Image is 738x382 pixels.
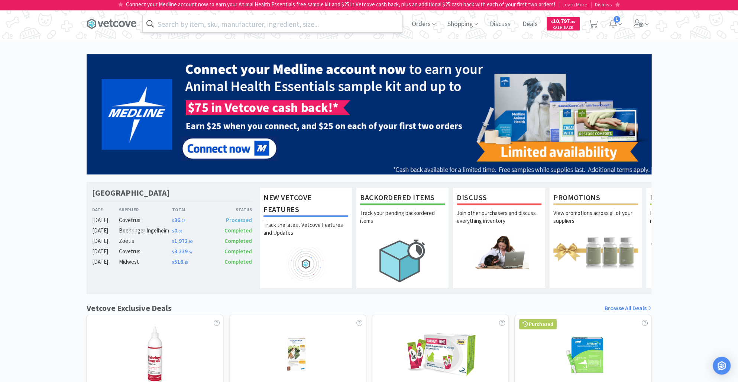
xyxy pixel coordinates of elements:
h1: Vetcove Exclusive Deals [87,302,172,315]
div: [DATE] [92,257,119,266]
span: Shopping [444,9,481,39]
a: New Vetcove FeaturesTrack the latest Vetcove Features and Updates [259,187,352,289]
span: $ [172,229,174,234]
span: $ [172,260,174,265]
div: Open Intercom Messenger [713,357,731,375]
span: 1 [614,16,620,23]
span: 3,239 [172,248,192,255]
input: Search by item, sku, manufacturer, ingredient, size... [143,15,402,32]
a: $10,797.45Cash Back [547,14,580,34]
span: Completed [224,237,252,244]
div: [DATE] [92,226,119,235]
span: | [558,1,560,8]
span: $ [172,250,174,254]
p: Request free samples on the newest veterinary products [650,209,735,235]
div: Midwest [119,257,172,266]
img: hero_feature_roadmap.png [263,247,348,281]
span: 1,972 [172,237,192,244]
a: [DATE]Covetrus$36.02Processed [92,216,252,225]
span: Completed [224,258,252,265]
div: Supplier [119,206,172,213]
span: . 00 [188,239,192,244]
span: Cash Back [551,26,575,31]
a: [DATE]Midwest$516.65Completed [92,257,252,266]
img: ce6afa43f08247b5a07d73eaa7800fbd_796.png [87,54,651,174]
span: . 45 [570,19,575,24]
span: $ [551,19,553,24]
a: [DATE]Boehringer Ingelheim$0.00Completed [92,226,252,235]
div: Boehringer Ingelheim [119,226,172,235]
h1: New Vetcove Features [263,192,348,217]
div: [DATE] [92,216,119,225]
span: 10,797 [551,17,575,25]
img: hero_promotions.png [553,235,638,269]
a: [DATE]Zoetis$1,972.00Completed [92,237,252,245]
a: DiscussJoin other purchasers and discuss everything inventory [453,187,546,289]
p: Track the latest Vetcove Features and Updates [263,221,348,247]
span: | [590,1,592,8]
span: 0 [172,227,182,234]
span: . 57 [188,250,192,254]
span: 516 [172,258,188,265]
h1: [GEOGRAPHIC_DATA] [92,187,169,198]
div: Covetrus [119,216,172,225]
span: Learn More [563,1,588,8]
div: [DATE] [92,247,119,256]
img: hero_discuss.png [457,235,541,269]
a: Discuss [487,21,514,28]
img: hero_backorders.png [360,235,445,286]
img: hero_samples.png [650,235,735,269]
a: Backordered ItemsTrack your pending backordered items [356,187,449,289]
div: Covetrus [119,247,172,256]
span: Orders [409,9,438,39]
span: Discuss [487,9,514,39]
h1: Free Samples [650,192,735,205]
span: 36 [172,216,185,224]
a: PromotionsView promotions across all of your suppliers [549,187,642,289]
a: Browse All Deals [605,304,651,313]
div: Total [172,206,212,213]
div: [DATE] [92,237,119,245]
span: Completed [224,248,252,255]
p: View promotions across all of your suppliers [553,209,638,235]
span: Deals [519,9,541,39]
p: Join other purchasers and discuss everything inventory [457,209,541,235]
a: [DATE]Covetrus$3,239.57Completed [92,247,252,256]
h1: Discuss [457,192,541,205]
div: Date [92,206,119,213]
span: Completed [224,227,252,234]
div: Zoetis [119,237,172,245]
p: Track your pending backordered items [360,209,445,235]
span: . 65 [183,260,188,265]
h1: Backordered Items [360,192,445,205]
h1: Promotions [553,192,638,205]
span: Processed [226,216,252,224]
span: . 00 [177,229,182,234]
span: . 02 [180,218,185,223]
span: $ [172,218,174,223]
span: Dismiss [595,1,612,8]
a: Deals [519,21,541,28]
span: $ [172,239,174,244]
div: Status [212,206,252,213]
